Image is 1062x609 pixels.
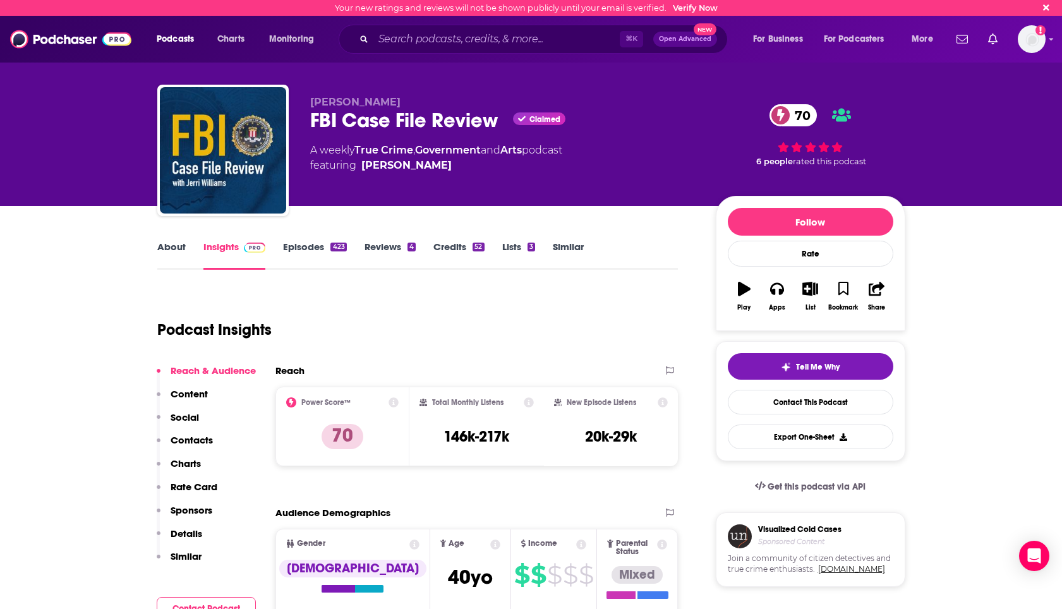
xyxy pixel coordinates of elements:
[203,241,266,270] a: InsightsPodchaser Pro
[160,87,286,214] img: FBI Case File Review
[745,471,876,502] a: Get this podcast via API
[157,434,213,457] button: Contacts
[728,390,893,414] a: Contact This Podcast
[322,424,363,449] p: 70
[10,27,131,51] img: Podchaser - Follow, Share and Rate Podcasts
[449,540,464,548] span: Age
[951,28,973,50] a: Show notifications dropdown
[529,116,560,123] span: Claimed
[737,304,751,311] div: Play
[659,36,711,42] span: Open Advanced
[824,30,884,48] span: For Podcasters
[761,274,793,319] button: Apps
[171,528,202,540] p: Details
[531,565,546,585] span: $
[310,143,562,173] div: A weekly podcast
[514,565,529,585] span: $
[728,553,893,575] span: Join a community of citizen detectives and true crime enthusiasts.
[728,353,893,380] button: tell me why sparkleTell Me Why
[244,243,266,253] img: Podchaser Pro
[217,30,244,48] span: Charts
[413,144,415,156] span: ,
[157,241,186,270] a: About
[912,30,933,48] span: More
[157,504,212,528] button: Sponsors
[769,304,785,311] div: Apps
[330,243,346,251] div: 423
[171,504,212,516] p: Sponsors
[553,241,584,270] a: Similar
[171,434,213,446] p: Contacts
[448,565,493,589] span: 40 yo
[781,362,791,372] img: tell me why sparkle
[620,31,643,47] span: ⌘ K
[481,144,500,156] span: and
[407,243,416,251] div: 4
[616,540,655,556] span: Parental Status
[612,566,663,584] div: Mixed
[806,304,816,311] div: List
[361,158,452,173] a: Jerri Williams
[868,304,885,311] div: Share
[157,411,199,435] button: Social
[432,398,504,407] h2: Total Monthly Listens
[473,243,484,251] div: 52
[753,30,803,48] span: For Business
[335,3,718,13] div: Your new ratings and reviews will not be shown publicly until your email is verified.
[769,104,817,126] a: 70
[310,158,562,173] span: featuring
[758,524,842,534] h3: Visualized Cold Cases
[433,241,484,270] a: Credits52
[171,365,256,377] p: Reach & Audience
[828,304,858,311] div: Bookmark
[275,507,390,519] h2: Audience Demographics
[275,365,305,377] h2: Reach
[1018,25,1046,53] button: Show profile menu
[728,274,761,319] button: Play
[171,411,199,423] p: Social
[528,243,535,251] div: 3
[673,3,718,13] a: Verify Now
[793,274,826,319] button: List
[563,565,577,585] span: $
[818,564,885,574] a: [DOMAIN_NAME]
[528,540,557,548] span: Income
[1019,541,1049,571] div: Open Intercom Messenger
[209,29,252,49] a: Charts
[269,30,314,48] span: Monitoring
[444,427,509,446] h3: 146k-217k
[758,537,842,546] h4: Sponsored Content
[157,30,194,48] span: Podcasts
[793,157,866,166] span: rated this podcast
[728,241,893,267] div: Rate
[157,320,272,339] h1: Podcast Insights
[1035,25,1046,35] svg: Email not verified
[744,29,819,49] button: open menu
[1018,25,1046,53] span: Logged in as kevinscottsmith
[171,457,201,469] p: Charts
[782,104,817,126] span: 70
[768,481,866,492] span: Get this podcast via API
[157,481,217,504] button: Rate Card
[351,25,740,54] div: Search podcasts, credits, & more...
[567,398,636,407] h2: New Episode Listens
[983,28,1003,50] a: Show notifications dropdown
[694,23,716,35] span: New
[653,32,717,47] button: Open AdvancedNew
[716,96,905,174] div: 70 6 peoplerated this podcast
[171,388,208,400] p: Content
[547,565,562,585] span: $
[585,427,637,446] h3: 20k-29k
[415,144,481,156] a: Government
[816,29,903,49] button: open menu
[354,144,413,156] a: True Crime
[171,481,217,493] p: Rate Card
[310,96,401,108] span: [PERSON_NAME]
[283,241,346,270] a: Episodes423
[171,550,202,562] p: Similar
[157,388,208,411] button: Content
[157,457,201,481] button: Charts
[301,398,351,407] h2: Power Score™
